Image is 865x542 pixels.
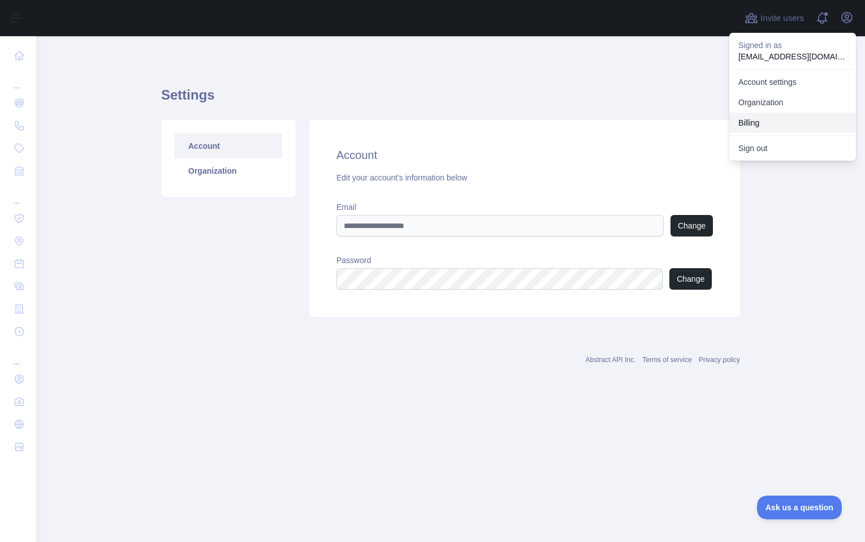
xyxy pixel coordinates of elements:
[729,113,856,133] button: Billing
[175,134,282,158] a: Account
[175,158,282,183] a: Organization
[9,344,27,367] div: ...
[729,138,856,158] button: Sign out
[336,147,713,163] h2: Account
[760,12,804,25] span: Invite users
[336,172,713,183] div: Edit your account's information below
[9,68,27,91] div: ...
[336,255,713,266] label: Password
[729,92,856,113] a: Organization
[161,86,740,113] h1: Settings
[729,72,856,92] a: Account settings
[671,215,713,236] button: Change
[738,51,847,62] p: [EMAIL_ADDRESS][DOMAIN_NAME]
[757,496,842,519] iframe: Toggle Customer Support
[9,183,27,206] div: ...
[642,356,691,364] a: Terms of service
[699,356,740,364] a: Privacy policy
[669,268,712,290] button: Change
[336,201,713,213] label: Email
[738,40,847,51] p: Signed in as
[742,9,806,27] button: Invite users
[586,356,636,364] a: Abstract API Inc.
